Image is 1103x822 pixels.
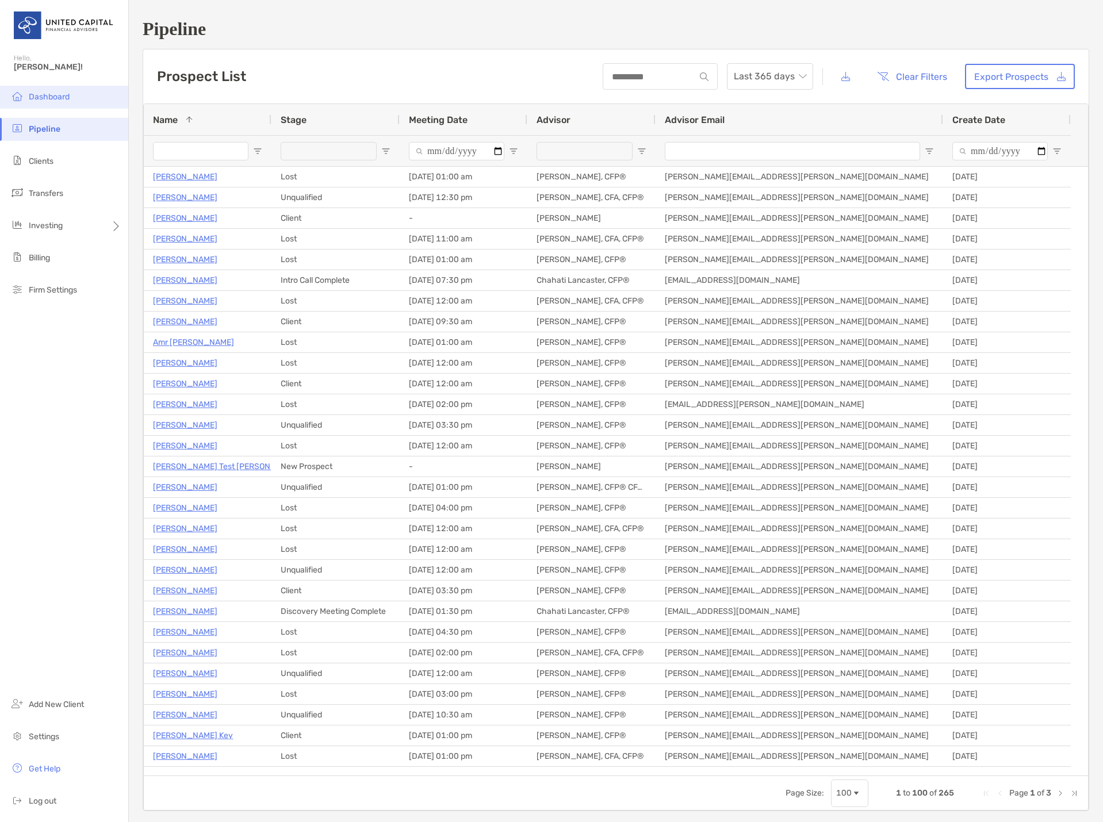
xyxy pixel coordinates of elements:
[943,187,1071,208] div: [DATE]
[943,415,1071,435] div: [DATE]
[29,253,50,263] span: Billing
[153,252,217,267] a: [PERSON_NAME]
[943,477,1071,497] div: [DATE]
[656,622,943,642] div: [PERSON_NAME][EMAIL_ADDRESS][PERSON_NAME][DOMAIN_NAME]
[400,291,527,311] div: [DATE] 12:00 am
[10,186,24,199] img: transfers icon
[943,332,1071,352] div: [DATE]
[527,456,656,477] div: [PERSON_NAME]
[153,625,217,639] p: [PERSON_NAME]
[700,72,708,81] img: input icon
[943,539,1071,559] div: [DATE]
[14,62,121,72] span: [PERSON_NAME]!
[656,291,943,311] div: [PERSON_NAME][EMAIL_ADDRESS][PERSON_NAME][DOMAIN_NAME]
[153,397,217,412] p: [PERSON_NAME]
[10,218,24,232] img: investing icon
[29,124,60,134] span: Pipeline
[656,684,943,704] div: [PERSON_NAME][EMAIL_ADDRESS][PERSON_NAME][DOMAIN_NAME]
[943,374,1071,394] div: [DATE]
[836,788,852,798] div: 100
[253,147,262,156] button: Open Filter Menu
[153,114,178,125] span: Name
[527,249,656,270] div: [PERSON_NAME], CFP®
[400,746,527,766] div: [DATE] 01:00 pm
[10,793,24,807] img: logout icon
[527,229,656,249] div: [PERSON_NAME], CFA, CFP®
[925,147,934,156] button: Open Filter Menu
[400,539,527,559] div: [DATE] 12:00 am
[400,229,527,249] div: [DATE] 11:00 am
[271,663,400,683] div: Unqualified
[939,788,954,798] span: 265
[943,312,1071,332] div: [DATE]
[637,147,646,156] button: Open Filter Menu
[153,728,233,743] a: [PERSON_NAME] Key
[527,353,656,373] div: [PERSON_NAME], CFP®
[153,294,217,308] a: [PERSON_NAME]
[271,167,400,187] div: Lost
[537,114,570,125] span: Advisor
[143,18,1089,40] h1: Pipeline
[153,480,217,494] p: [PERSON_NAME]
[400,705,527,725] div: [DATE] 10:30 am
[409,114,468,125] span: Meeting Date
[153,501,217,515] a: [PERSON_NAME]
[153,563,217,577] a: [PERSON_NAME]
[952,142,1048,160] input: Create Date Filter Input
[153,418,217,432] p: [PERSON_NAME]
[656,498,943,518] div: [PERSON_NAME][EMAIL_ADDRESS][PERSON_NAME][DOMAIN_NAME]
[656,746,943,766] div: [PERSON_NAME][EMAIL_ADDRESS][PERSON_NAME][DOMAIN_NAME]
[400,187,527,208] div: [DATE] 12:30 pm
[400,560,527,580] div: [DATE] 12:00 am
[527,539,656,559] div: [PERSON_NAME], CFP®
[1056,789,1065,798] div: Next Page
[271,436,400,456] div: Lost
[400,374,527,394] div: [DATE] 12:00 am
[153,211,217,225] p: [PERSON_NAME]
[153,666,217,681] p: [PERSON_NAME]
[271,725,400,746] div: Client
[29,285,77,295] span: Firm Settings
[400,518,527,539] div: [DATE] 12:00 am
[400,684,527,704] div: [DATE] 03:00 pm
[153,646,217,660] p: [PERSON_NAME]
[153,439,217,453] p: [PERSON_NAME]
[1052,147,1062,156] button: Open Filter Menu
[10,282,24,296] img: firm-settings icon
[943,394,1071,414] div: [DATE]
[868,64,956,89] button: Clear Filters
[400,663,527,683] div: [DATE] 12:00 am
[527,291,656,311] div: [PERSON_NAME], CFA, CFP®
[400,601,527,621] div: [DATE] 01:30 pm
[153,583,217,598] a: [PERSON_NAME]
[153,542,217,556] p: [PERSON_NAME]
[896,788,901,798] span: 1
[400,498,527,518] div: [DATE] 04:00 pm
[10,250,24,264] img: billing icon
[943,498,1071,518] div: [DATE]
[271,415,400,435] div: Unqualified
[656,249,943,270] div: [PERSON_NAME][EMAIL_ADDRESS][PERSON_NAME][DOMAIN_NAME]
[400,353,527,373] div: [DATE] 12:00 am
[271,208,400,228] div: Client
[656,705,943,725] div: [PERSON_NAME][EMAIL_ADDRESS][PERSON_NAME][DOMAIN_NAME]
[656,167,943,187] div: [PERSON_NAME][EMAIL_ADDRESS][PERSON_NAME][DOMAIN_NAME]
[527,518,656,539] div: [PERSON_NAME], CFA, CFP®
[271,312,400,332] div: Client
[271,560,400,580] div: Unqualified
[656,581,943,601] div: [PERSON_NAME][EMAIL_ADDRESS][PERSON_NAME][DOMAIN_NAME]
[527,415,656,435] div: [PERSON_NAME], CFP®
[29,796,56,806] span: Log out
[656,394,943,414] div: [EMAIL_ADDRESS][PERSON_NAME][DOMAIN_NAME]
[943,270,1071,290] div: [DATE]
[153,356,217,370] a: [PERSON_NAME]
[157,68,246,84] h3: Prospect List
[153,521,217,536] p: [PERSON_NAME]
[271,581,400,601] div: Client
[271,353,400,373] div: Lost
[153,749,217,763] p: [PERSON_NAME]
[271,643,400,663] div: Lost
[153,190,217,205] p: [PERSON_NAME]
